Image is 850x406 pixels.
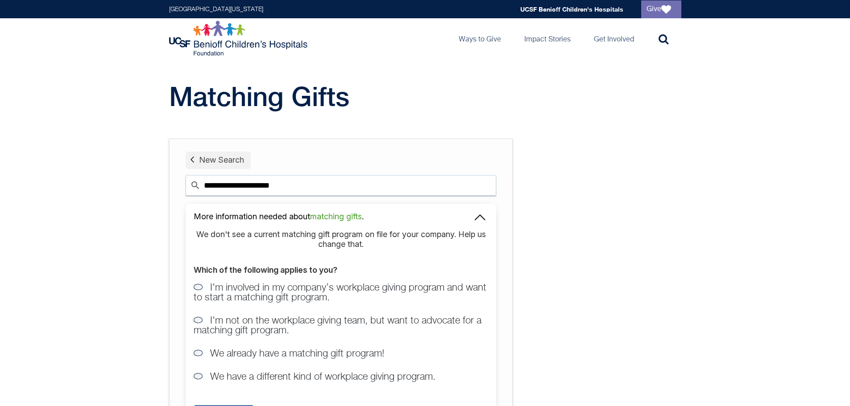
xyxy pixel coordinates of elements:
[194,372,435,382] label: We have a different kind of workplace giving program.
[194,284,203,291] input: I'm involved in my company’s workplace giving program and want to start a matching gift program.
[452,18,508,58] a: Ways to Give
[310,212,362,221] span: matching gifts
[169,6,263,12] a: [GEOGRAPHIC_DATA][US_STATE]
[194,350,203,357] input: We already have a matching gift program!
[194,317,203,324] input: I'm not on the workplace giving team, but want to advocate for a matching gift program.
[194,349,384,359] label: We already have a matching gift program!
[587,18,641,58] a: Get Involved
[169,81,349,112] span: Matching Gifts
[194,230,488,257] div: We don't see a current matching gift program on file for your company. Help us change that.
[194,283,488,303] label: I'm involved in my company’s workplace giving program and want to start a matching gift program.
[194,212,444,221] div: More information needed about .
[520,5,623,13] a: UCSF Benioff Children's Hospitals
[194,316,488,336] label: I'm not on the workplace giving team, but want to advocate for a matching gift program.
[169,21,310,56] img: Logo for UCSF Benioff Children's Hospitals Foundation
[186,152,251,169] a: New Search
[517,18,578,58] a: Impact Stories
[641,0,681,18] a: Give
[186,204,496,230] summary: More information needed aboutmatching gifts.
[194,373,203,380] input: We have a different kind of workplace giving program.
[194,265,488,275] div: Which of the following applies to you?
